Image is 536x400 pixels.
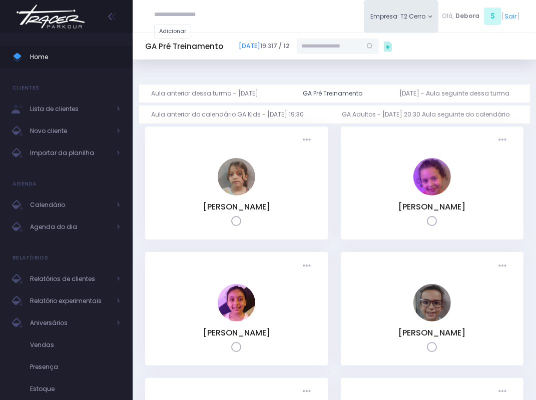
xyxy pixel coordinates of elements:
[13,174,37,194] h4: Agenda
[30,220,110,233] span: Agenda do dia
[299,132,314,147] div: Presença
[273,41,289,50] strong: 7 / 12
[30,50,120,63] span: Home
[495,132,510,147] div: Presença
[413,315,451,323] a: MARIA LUIZA SILVA DE OLIVEIRA
[203,327,270,338] a: [PERSON_NAME]
[30,360,120,373] span: Presença
[30,102,110,115] span: Lista de clientes
[152,84,266,102] a: Aula anterior dessa turma - [DATE]
[203,201,270,212] a: [PERSON_NAME]
[484,7,501,25] span: S
[218,158,255,195] img: Alice Camargo Silva
[30,294,110,307] span: Relatório experimentais
[239,41,289,50] span: 19:31
[30,316,110,329] span: Aniversários
[152,105,312,123] a: Aula anterior do calendário GA Kids - [DATE] 19:30
[413,284,451,321] img: MARIA LUIZA SILVA DE OLIVEIRA
[218,315,255,323] a: Isabela Vilas Boas Rocha
[400,84,517,102] a: [DATE] - Aula seguinte dessa turma
[398,201,465,212] a: [PERSON_NAME]
[455,11,479,20] span: Debora
[299,384,314,399] div: Presença
[299,258,314,273] div: Presença
[13,248,48,268] h4: Relatórios
[30,338,120,351] span: Vendas
[442,11,454,20] span: Olá,
[413,158,451,195] img: Gabriela Szabo Cavenaghi
[13,78,39,98] h4: Clientes
[379,37,397,55] div: Ações Rápidas
[413,189,451,197] a: Gabriela Szabo Cavenaghi
[30,272,110,285] span: Relatórios de clientes
[30,198,110,211] span: Calendário
[30,146,110,159] span: Importar da planilha
[218,284,255,321] img: Isabela Vilas Boas Rocha
[495,258,510,273] div: Presença
[30,124,110,137] span: Novo cliente
[145,42,223,51] h5: GA Pré Treinamento
[154,24,191,39] a: Adicionar
[30,382,120,395] span: Estoque
[218,189,255,197] a: Alice Camargo Silva
[438,6,523,26] div: [ ]
[239,41,260,50] a: [DATE]
[342,105,517,123] a: GA Adultos - [DATE] 20:30 Aula seguinte do calendário
[398,327,465,338] a: [PERSON_NAME]
[303,89,363,98] div: GA Pré Treinamento
[495,384,510,399] div: Presença
[504,11,517,21] a: Sair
